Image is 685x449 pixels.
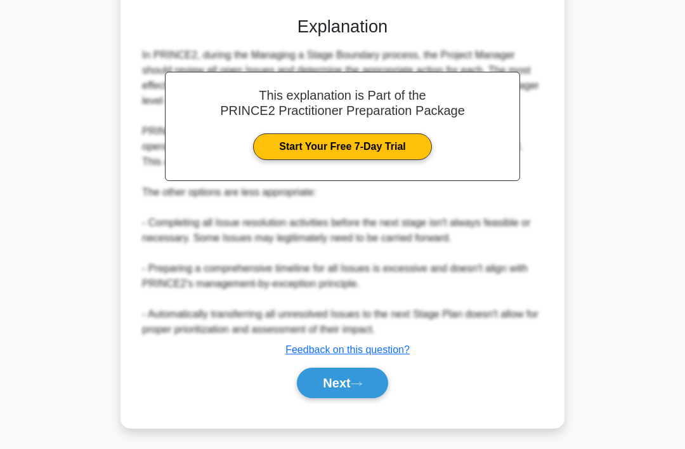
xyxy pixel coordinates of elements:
a: Start Your Free 7-Day Trial [253,133,431,160]
button: Next [297,368,388,398]
a: Feedback on this question? [285,344,410,355]
h3: Explanation [145,17,540,37]
div: In PRINCE2, during the Managing a Stage Boundary process, the Project Manager should review all o... [142,48,543,337]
